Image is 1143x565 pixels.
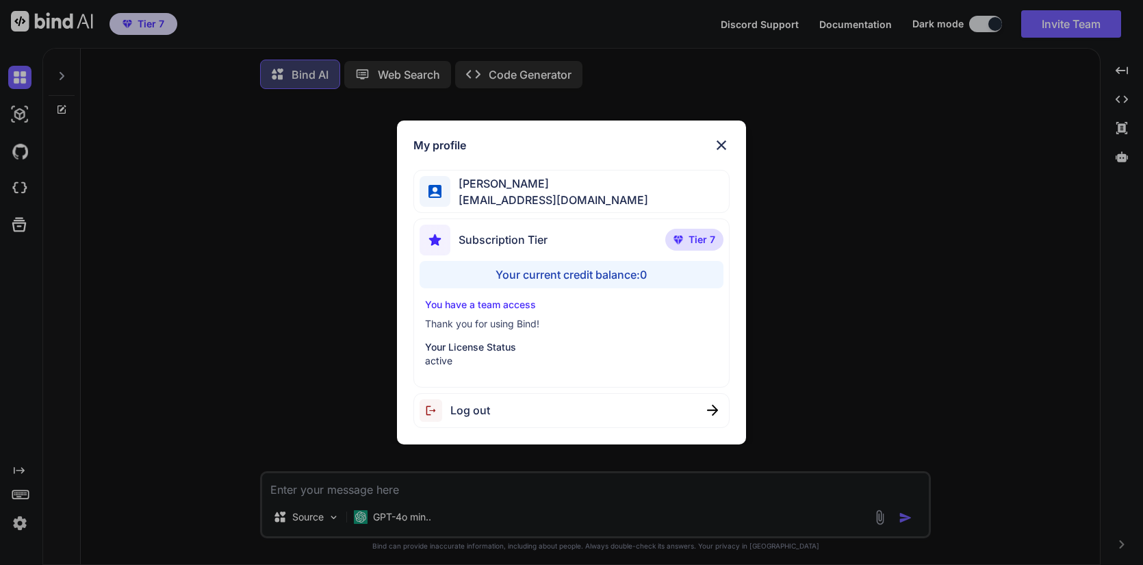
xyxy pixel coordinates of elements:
span: Subscription Tier [459,231,548,248]
p: Your License Status [425,340,718,354]
h1: My profile [413,137,466,153]
span: [PERSON_NAME] [450,175,648,192]
span: Tier 7 [689,233,715,247]
img: close [707,405,718,416]
p: Thank you for using Bind! [425,317,718,331]
img: subscription [420,225,450,255]
img: profile [428,185,441,198]
p: You have a team access [425,298,718,312]
div: Your current credit balance: 0 [420,261,723,288]
p: active [425,354,718,368]
span: Log out [450,402,490,418]
img: close [713,137,730,153]
img: premium [673,236,683,244]
img: logout [420,399,450,422]
span: [EMAIL_ADDRESS][DOMAIN_NAME] [450,192,648,208]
